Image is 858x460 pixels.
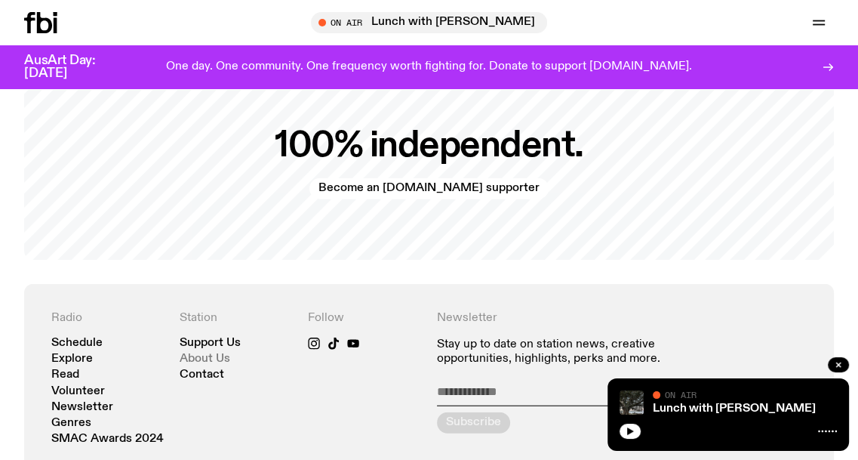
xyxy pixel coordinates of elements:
[437,311,678,326] h4: Newsletter
[51,386,105,397] a: Volunteer
[51,338,103,349] a: Schedule
[665,390,697,400] span: On Air
[437,412,510,434] button: Subscribe
[166,60,692,74] p: One day. One community. One frequency worth fighting for. Donate to support [DOMAIN_NAME].
[24,54,121,80] h3: AusArt Day: [DATE]
[180,338,241,349] a: Support Us
[180,353,230,365] a: About Us
[51,311,165,326] h4: Radio
[308,311,421,326] h4: Follow
[51,353,93,365] a: Explore
[180,311,293,326] h4: Station
[180,369,224,381] a: Contact
[437,338,678,366] p: Stay up to date on station news, creative opportunities, highlights, perks and more.
[51,402,113,413] a: Newsletter
[51,418,91,429] a: Genres
[51,369,79,381] a: Read
[653,403,816,415] a: Lunch with [PERSON_NAME]
[51,434,164,445] a: SMAC Awards 2024
[311,12,547,33] button: On AirLunch with [PERSON_NAME]
[309,178,549,199] a: Become an [DOMAIN_NAME] supporter
[275,129,583,163] h2: 100% independent.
